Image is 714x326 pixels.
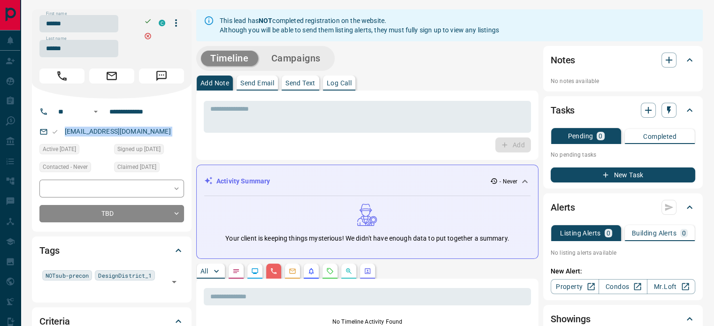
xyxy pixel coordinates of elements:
span: Call [39,68,84,83]
span: Email [89,68,134,83]
a: Property [551,279,599,294]
div: Tags [39,239,184,262]
span: Active [DATE] [43,144,76,154]
p: Send Text [285,80,315,86]
a: [EMAIL_ADDRESS][DOMAIN_NAME] [65,128,171,135]
svg: Email Valid [52,129,58,135]
svg: Notes [232,267,240,275]
div: Tasks [551,99,695,121]
p: Your client is keeping things mysterious! We didn't have enough data to put together a summary. [225,234,509,243]
p: 0 [682,230,686,236]
button: Open [168,275,181,288]
span: Claimed [DATE] [117,162,156,172]
div: Alerts [551,196,695,219]
div: Thu Aug 19 2021 [114,162,184,175]
svg: Agent Actions [364,267,371,275]
button: Campaigns [262,51,330,66]
label: First name [46,11,67,17]
span: Signed up [DATE] [117,144,161,154]
p: - Never [499,177,517,186]
span: DesignDistrict_1 [98,271,152,280]
div: Thu Aug 19 2021 [39,144,109,157]
div: Notes [551,49,695,71]
div: TBD [39,205,184,222]
button: New Task [551,167,695,182]
label: Last name [46,36,67,42]
svg: Opportunities [345,267,353,275]
button: Timeline [201,51,258,66]
p: All [200,268,208,274]
span: Contacted - Never [43,162,88,172]
p: Send Email [240,80,274,86]
p: 0 [599,133,602,139]
svg: Lead Browsing Activity [251,267,259,275]
div: This lead has completed registration on the website. Although you will be able to send them listi... [220,12,499,38]
div: condos.ca [159,20,165,26]
p: Add Note [200,80,229,86]
h2: Tasks [551,103,575,118]
svg: Calls [270,267,277,275]
p: Activity Summary [216,176,270,186]
p: No pending tasks [551,148,695,162]
p: Completed [643,133,676,140]
div: Thu Aug 19 2021 [114,144,184,157]
h2: Notes [551,53,575,68]
p: 0 [607,230,610,236]
svg: Listing Alerts [307,267,315,275]
p: Listing Alerts [560,230,601,236]
p: Log Call [327,80,352,86]
div: Activity Summary- Never [204,173,530,190]
p: Building Alerts [632,230,676,236]
p: No Timeline Activity Found [204,318,531,326]
strong: NOT [259,17,272,24]
p: New Alert: [551,266,695,276]
p: Pending [568,133,593,139]
a: Mr.Loft [647,279,695,294]
h2: Tags [39,243,59,258]
a: Condos [599,279,647,294]
p: No notes available [551,77,695,85]
svg: Requests [326,267,334,275]
button: Open [90,106,101,117]
p: No listing alerts available [551,249,695,257]
svg: Emails [289,267,296,275]
h2: Alerts [551,200,575,215]
span: Message [139,68,184,83]
span: NOTsub-precon [46,271,89,280]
